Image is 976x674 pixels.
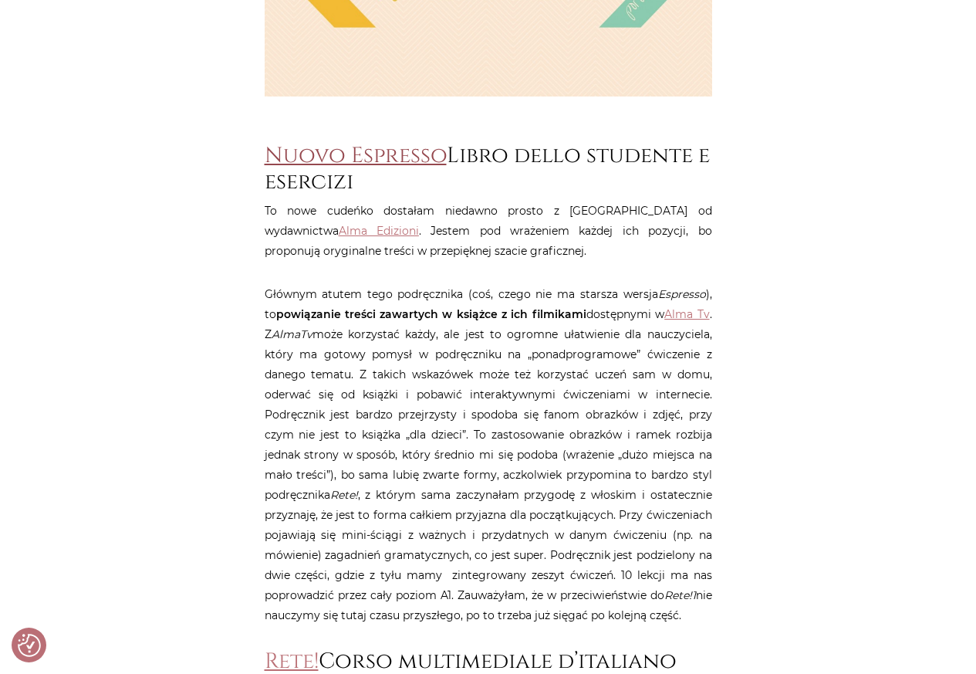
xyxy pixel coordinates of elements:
[664,307,709,321] a: Alma Tv
[330,488,358,502] em: Rete!
[339,224,419,238] a: Alma Edizioni
[265,143,712,195] h2: Libro dello studente e esercizi
[265,284,712,625] p: Głównym atutem tego podręcznika (coś, czego nie ma starsza wersja ), to dostępnymi w . Z może kor...
[18,634,41,657] button: Preferencje co do zgód
[664,588,696,602] em: Rete!1
[272,327,312,341] em: AlmaTv
[265,141,447,170] a: Nuovo Espresso
[276,307,586,321] strong: powiązanie treści zawartych w książce z ich filmikami
[18,634,41,657] img: Revisit consent button
[265,201,712,261] p: To nowe cudeńko dostałam niedawno prosto z [GEOGRAPHIC_DATA] od wydawnictwa . Jestem pod wrażenie...
[658,287,706,301] em: Espresso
